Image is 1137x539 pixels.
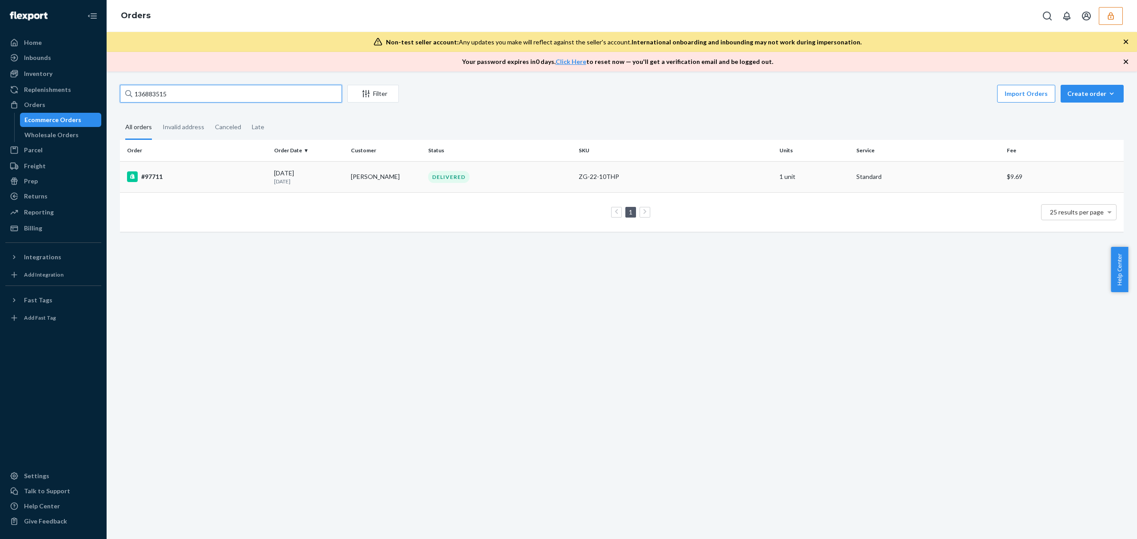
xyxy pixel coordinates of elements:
[556,58,586,65] a: Click Here
[776,161,853,192] td: 1 unit
[5,484,101,498] button: Talk to Support
[347,161,424,192] td: [PERSON_NAME]
[5,499,101,513] a: Help Center
[462,57,773,66] p: Your password expires in 0 days . to reset now — you'll get a verification email and be logged out.
[5,268,101,282] a: Add Integration
[5,98,101,112] a: Orders
[5,159,101,173] a: Freight
[1038,7,1056,25] button: Open Search Box
[24,85,71,94] div: Replenishments
[24,38,42,47] div: Home
[24,69,52,78] div: Inventory
[24,208,54,217] div: Reporting
[575,140,776,161] th: SKU
[6,6,38,14] span: Support
[853,140,1003,161] th: Service
[163,115,204,139] div: Invalid address
[24,131,79,139] div: Wholesale Orders
[121,11,151,20] a: Orders
[24,53,51,62] div: Inbounds
[1050,208,1104,216] span: 25 results per page
[5,174,101,188] a: Prep
[5,189,101,203] a: Returns
[1061,85,1124,103] button: Create order
[5,221,101,235] a: Billing
[24,100,45,109] div: Orders
[274,169,344,185] div: [DATE]
[428,171,469,183] div: DELIVERED
[856,172,1000,181] p: Standard
[24,192,48,201] div: Returns
[24,115,81,124] div: Ecommerce Orders
[24,472,49,480] div: Settings
[5,293,101,307] button: Fast Tags
[10,12,48,20] img: Flexport logo
[120,85,342,103] input: Search orders
[114,3,158,29] ol: breadcrumbs
[425,140,575,161] th: Status
[1058,7,1076,25] button: Open notifications
[627,208,634,216] a: Page 1 is your current page
[5,83,101,97] a: Replenishments
[24,177,38,186] div: Prep
[24,162,46,170] div: Freight
[24,146,43,155] div: Parcel
[776,140,853,161] th: Units
[20,113,102,127] a: Ecommerce Orders
[24,253,61,262] div: Integrations
[579,172,772,181] div: ZG-22-10THP
[386,38,862,47] div: Any updates you make will reflect against the seller's account.
[997,85,1055,103] button: Import Orders
[5,311,101,325] a: Add Fast Tag
[24,314,56,321] div: Add Fast Tag
[5,36,101,50] a: Home
[5,143,101,157] a: Parcel
[127,171,267,182] div: #97711
[120,140,270,161] th: Order
[125,115,152,140] div: All orders
[1077,7,1095,25] button: Open account menu
[24,224,42,233] div: Billing
[83,7,101,25] button: Close Navigation
[5,469,101,483] a: Settings
[24,517,67,526] div: Give Feedback
[632,38,862,46] span: International onboarding and inbounding may not work during impersonation.
[20,128,102,142] a: Wholesale Orders
[252,115,264,139] div: Late
[5,250,101,264] button: Integrations
[24,271,64,278] div: Add Integration
[5,51,101,65] a: Inbounds
[215,115,241,139] div: Canceled
[1111,247,1128,292] button: Help Center
[5,205,101,219] a: Reporting
[1003,161,1124,192] td: $9.69
[24,296,52,305] div: Fast Tags
[270,140,347,161] th: Order Date
[351,147,421,154] div: Customer
[24,487,70,495] div: Talk to Support
[347,85,399,103] button: Filter
[24,502,60,511] div: Help Center
[1003,140,1124,161] th: Fee
[274,178,344,185] p: [DATE]
[386,38,459,46] span: Non-test seller account:
[5,67,101,81] a: Inventory
[1067,89,1117,98] div: Create order
[5,514,101,528] button: Give Feedback
[348,89,398,98] div: Filter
